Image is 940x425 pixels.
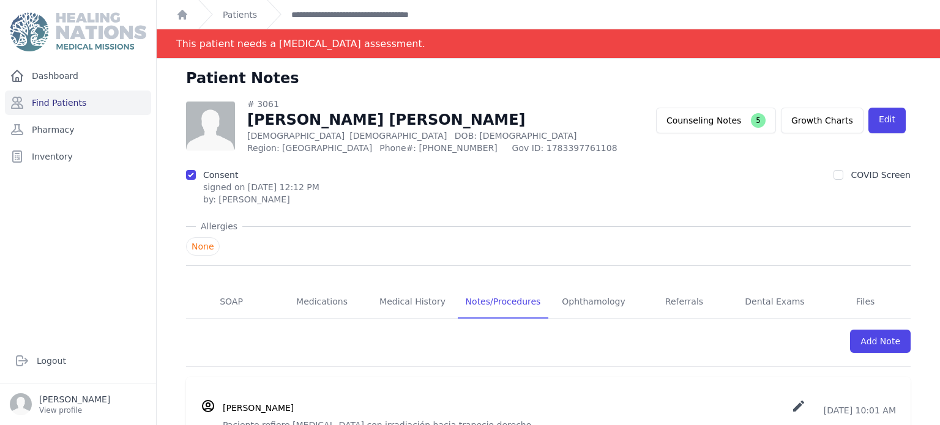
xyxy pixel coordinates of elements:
[729,286,820,319] a: Dental Exams
[10,12,146,51] img: Medical Missions EMR
[5,144,151,169] a: Inventory
[5,91,151,115] a: Find Patients
[203,170,238,180] label: Consent
[186,286,277,319] a: SOAP
[868,108,906,133] a: Edit
[203,181,319,193] p: signed on [DATE] 12:12 PM
[455,131,577,141] span: DOB: [DEMOGRAPHIC_DATA]
[247,98,644,110] div: # 3061
[39,393,110,405] p: [PERSON_NAME]
[349,131,447,141] span: [DEMOGRAPHIC_DATA]
[850,330,911,353] a: Add Note
[639,286,729,319] a: Referrals
[548,286,639,319] a: Ophthamology
[247,130,644,142] p: [DEMOGRAPHIC_DATA]
[277,286,367,319] a: Medications
[223,402,294,414] h3: [PERSON_NAME]
[39,405,110,415] p: View profile
[820,286,911,319] a: Files
[157,29,940,59] div: Notification
[186,237,220,256] span: None
[379,142,504,154] span: Phone#: [PHONE_NUMBER]
[367,286,458,319] a: Medical History
[791,405,808,415] a: create
[458,286,548,319] a: Notes/Procedures
[5,64,151,88] a: Dashboard
[176,29,425,58] div: This patient needs a [MEDICAL_DATA] assessment.
[851,170,911,180] label: COVID Screen
[791,399,806,413] i: create
[781,108,864,133] a: Growth Charts
[10,393,146,415] a: [PERSON_NAME] View profile
[247,110,644,130] h1: [PERSON_NAME] [PERSON_NAME]
[203,193,319,205] div: by: [PERSON_NAME]
[186,286,911,319] nav: Tabs
[751,113,766,128] span: 5
[186,102,235,150] img: person-242608b1a05df3501eefc295dc1bc67a.jpg
[196,220,242,232] span: Allergies
[223,9,257,21] a: Patients
[791,399,896,416] p: [DATE] 10:01 AM
[10,349,146,373] a: Logout
[512,142,644,154] span: Gov ID: 1783397761108
[656,108,776,133] button: Counseling Notes5
[5,117,151,142] a: Pharmacy
[186,68,299,88] h1: Patient Notes
[247,142,372,154] span: Region: [GEOGRAPHIC_DATA]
